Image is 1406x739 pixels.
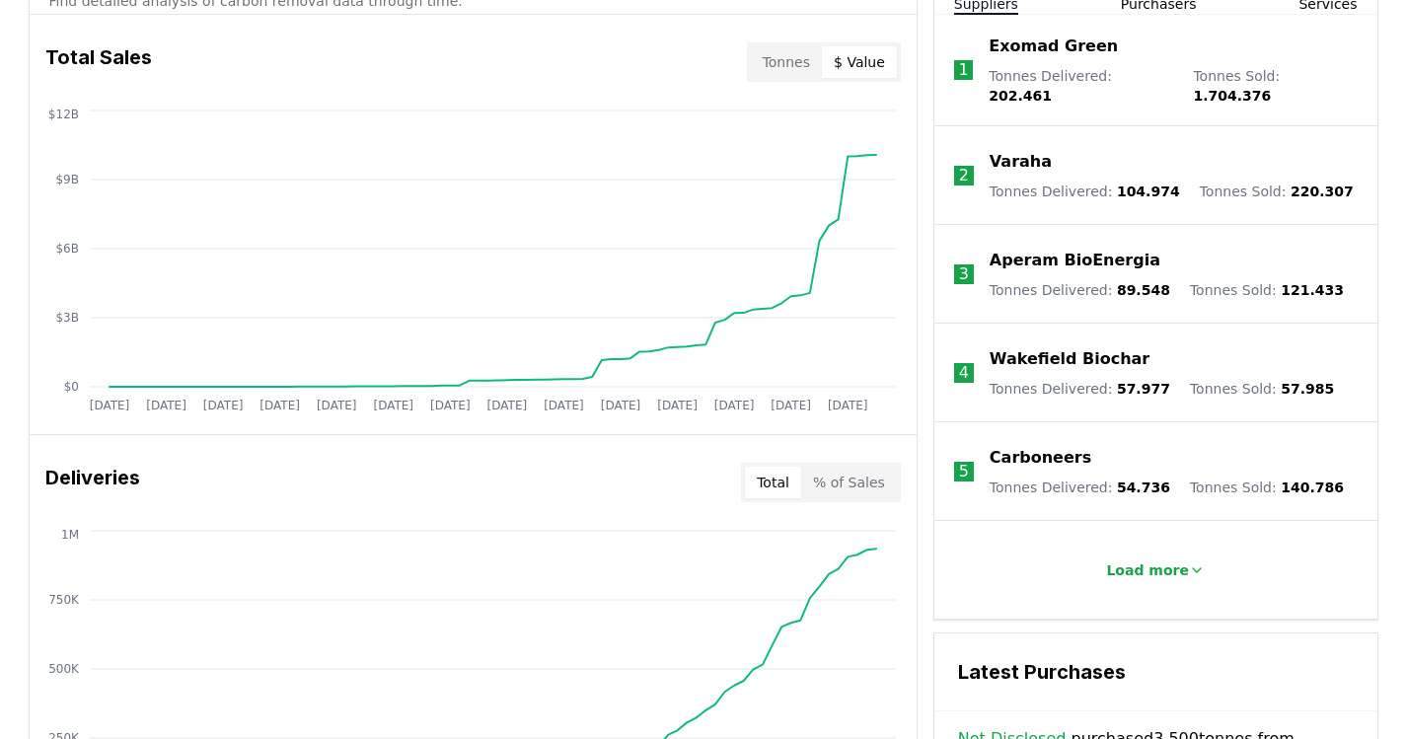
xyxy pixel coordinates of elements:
[822,46,897,78] button: $ Value
[430,399,471,412] tspan: [DATE]
[1281,282,1344,298] span: 121.433
[1190,280,1344,300] p: Tonnes Sold :
[827,399,867,412] tspan: [DATE]
[1090,551,1221,590] button: Load more
[989,35,1118,58] a: Exomad Green
[48,593,80,607] tspan: 750K
[657,399,698,412] tspan: [DATE]
[990,182,1180,201] p: Tonnes Delivered :
[47,108,78,121] tspan: $12B
[259,399,300,412] tspan: [DATE]
[958,657,1354,687] h3: Latest Purchases
[1193,88,1271,104] span: 1.704.376
[745,467,801,498] button: Total
[316,399,356,412] tspan: [DATE]
[751,46,822,78] button: Tonnes
[989,88,1052,104] span: 202.461
[1193,66,1357,106] p: Tonnes Sold :
[1291,184,1354,199] span: 220.307
[1200,182,1354,201] p: Tonnes Sold :
[958,58,968,82] p: 1
[61,528,79,542] tspan: 1M
[959,460,969,483] p: 5
[600,399,640,412] tspan: [DATE]
[202,399,243,412] tspan: [DATE]
[959,262,969,286] p: 3
[63,380,78,394] tspan: $0
[1117,381,1170,397] span: 57.977
[146,399,186,412] tspan: [DATE]
[89,399,129,412] tspan: [DATE]
[55,311,79,325] tspan: $3B
[1117,184,1180,199] span: 104.974
[1106,560,1189,580] p: Load more
[713,399,754,412] tspan: [DATE]
[55,242,79,256] tspan: $6B
[1281,381,1334,397] span: 57.985
[990,249,1160,272] a: Aperam BioEnergia
[1117,282,1170,298] span: 89.548
[959,164,969,187] p: 2
[990,280,1170,300] p: Tonnes Delivered :
[1117,480,1170,495] span: 54.736
[544,399,584,412] tspan: [DATE]
[45,463,140,502] h3: Deliveries
[990,446,1091,470] a: Carboneers
[990,478,1170,497] p: Tonnes Delivered :
[55,173,79,186] tspan: $9B
[990,150,1052,174] a: Varaha
[373,399,413,412] tspan: [DATE]
[48,662,80,676] tspan: 500K
[486,399,527,412] tspan: [DATE]
[989,66,1173,106] p: Tonnes Delivered :
[771,399,811,412] tspan: [DATE]
[1190,478,1344,497] p: Tonnes Sold :
[45,42,152,82] h3: Total Sales
[990,347,1149,371] a: Wakefield Biochar
[801,467,897,498] button: % of Sales
[1190,379,1334,399] p: Tonnes Sold :
[990,379,1170,399] p: Tonnes Delivered :
[1281,480,1344,495] span: 140.786
[959,361,969,385] p: 4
